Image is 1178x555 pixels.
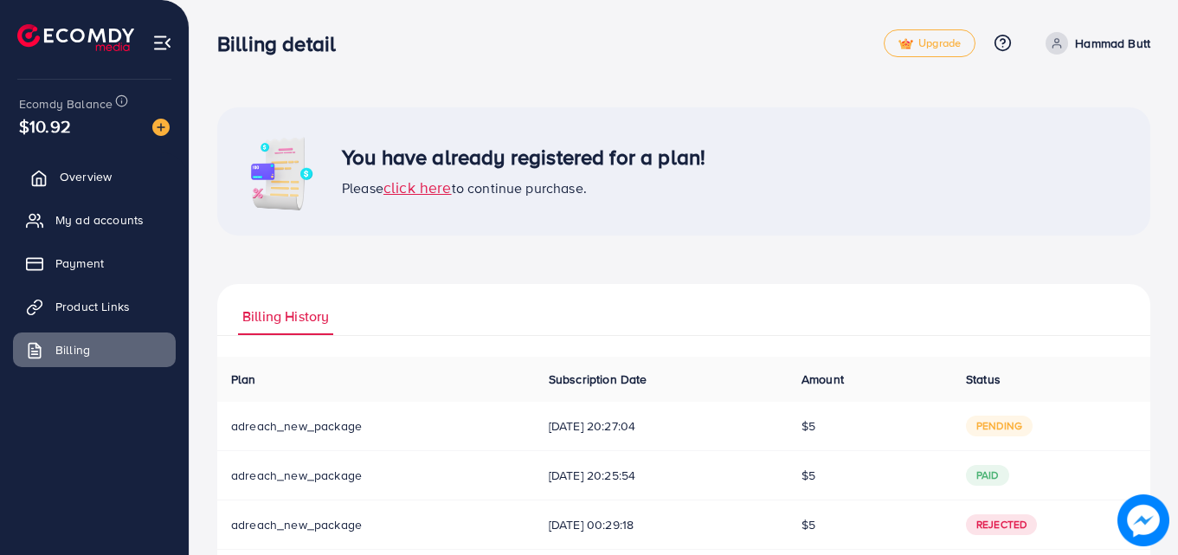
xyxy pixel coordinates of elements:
span: click here [383,177,452,198]
span: Overview [60,168,112,185]
span: $5 [801,516,815,533]
span: paid [966,465,1009,486]
span: Billing [55,341,90,358]
span: adreach_new_package [231,516,362,533]
span: Billing History [242,307,329,326]
a: Product Links [13,289,176,324]
span: $5 [801,417,815,435]
span: Payment [55,255,104,272]
div: Please to continue purchase. [342,177,705,199]
img: image [238,128,325,215]
span: Upgrade [898,37,961,50]
a: Billing [13,332,176,367]
span: My ad accounts [55,211,144,229]
h3: You have already registered for a plan! [342,145,705,170]
img: tick [898,38,913,50]
span: [DATE] 00:29:18 [549,516,774,533]
span: Plan [231,371,256,388]
span: Rejected [966,514,1037,535]
img: image [152,119,170,136]
span: Subscription Date [549,371,647,388]
a: tickUpgrade [884,29,975,57]
span: Status [966,371,1001,388]
h3: Billing detail [217,31,350,56]
a: My ad accounts [13,203,176,237]
span: adreach_new_package [231,467,362,484]
p: Hammad Butt [1075,33,1150,54]
span: Ecomdy Balance [19,95,113,113]
a: Hammad Butt [1039,32,1150,55]
span: Product Links [55,298,130,315]
span: Amount [801,371,844,388]
span: [DATE] 20:27:04 [549,417,774,435]
span: adreach_new_package [231,417,362,435]
img: menu [152,33,172,53]
a: Payment [13,246,176,281]
a: Overview [13,159,176,194]
span: $10.92 [19,113,71,139]
img: logo [17,24,134,51]
span: pending [966,416,1033,436]
img: image [1121,498,1166,543]
span: [DATE] 20:25:54 [549,467,774,484]
span: $5 [801,467,815,484]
